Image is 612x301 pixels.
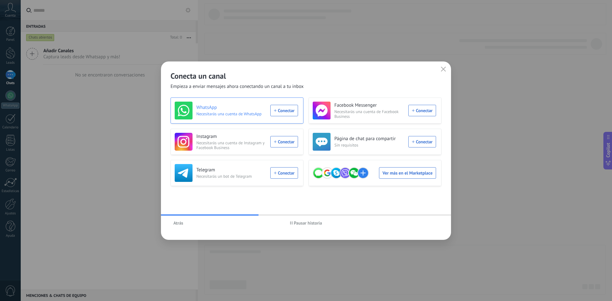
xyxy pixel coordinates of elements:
h3: Facebook Messenger [334,102,404,109]
span: Necesitarás un bot de Telegram [196,174,266,179]
span: Necesitarás una cuenta de Instagram y Facebook Business [196,140,266,150]
h2: Conecta un canal [171,71,441,81]
h3: Instagram [196,133,266,140]
span: Pausar historia [294,221,322,225]
button: Atrás [171,218,186,228]
span: Necesitarás una cuenta de WhatsApp [196,111,266,116]
h3: Página de chat para compartir [334,136,404,142]
h3: WhatsApp [196,104,266,111]
span: Atrás [173,221,183,225]
h3: Telegram [196,167,266,173]
span: Necesitarás una cuenta de Facebook Business [334,109,404,119]
button: Pausar historia [287,218,325,228]
span: Empieza a enviar mensajes ahora conectando un canal a tu inbox [171,83,304,90]
span: Sin requisitos [334,143,404,147]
